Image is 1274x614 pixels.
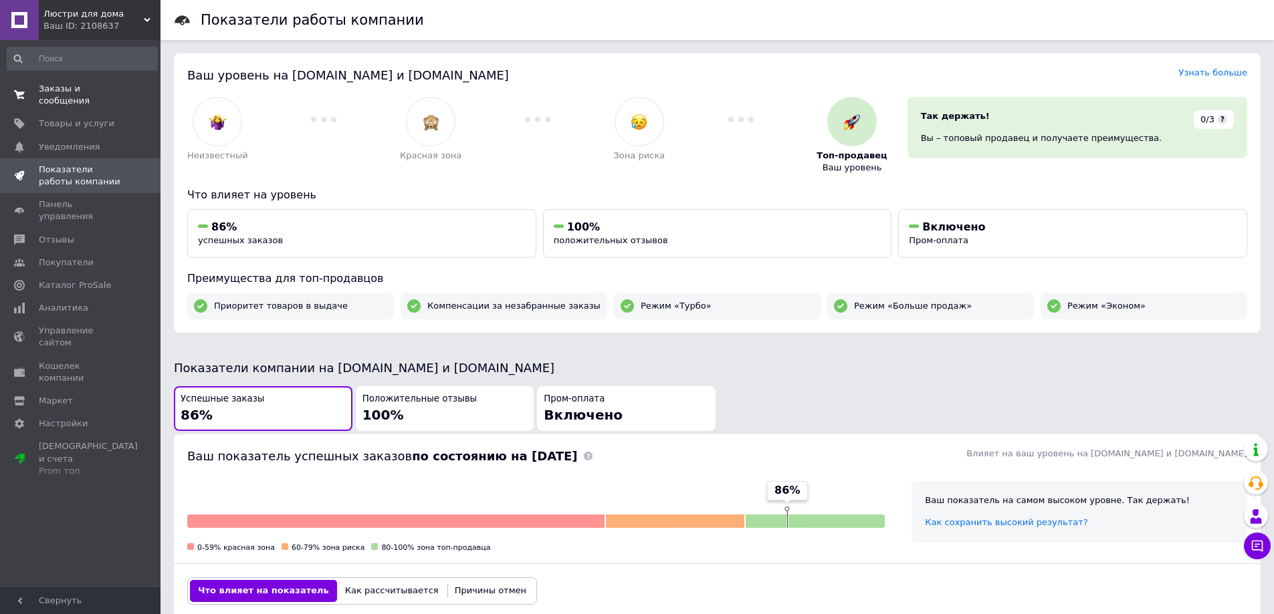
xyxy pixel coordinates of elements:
span: 100% [362,407,404,423]
input: Поиск [7,47,158,71]
span: Влияет на ваш уровень на [DOMAIN_NAME] и [DOMAIN_NAME] [966,448,1247,458]
span: Режим «Турбо» [641,300,712,312]
div: Prom топ [39,465,138,477]
span: Пром-оплата [909,235,968,245]
span: Товары и услуги [39,118,114,130]
span: Положительные отзывы [362,393,477,406]
span: Отзывы [39,234,74,246]
span: 86% [211,220,237,233]
span: Аналитика [39,302,88,314]
button: Как рассчитывается [337,580,447,601]
span: Кошелек компании [39,360,124,384]
button: Пром-оплатаВключено [537,386,716,431]
span: Показатели работы компании [39,164,124,188]
button: Причины отмен [447,580,534,601]
span: Люстри для дома [43,8,144,20]
img: :woman-shrugging: [209,114,226,130]
span: Так держать! [921,111,990,121]
span: Зона риска [614,150,665,162]
span: Покупатели [39,257,94,269]
a: Как сохранить высокий результат? [925,517,1087,527]
span: Ваш уровень на [DOMAIN_NAME] и [DOMAIN_NAME] [187,68,509,82]
span: 0-59% красная зона [197,543,275,552]
button: Что влияет на показатель [190,580,337,601]
div: Ваш ID: 2108637 [43,20,161,32]
span: положительных отзывов [554,235,668,245]
span: 100% [567,220,600,233]
button: 100%положительных отзывов [543,209,892,258]
h1: Показатели работы компании [201,12,424,28]
span: Режим «Эконом» [1067,300,1146,312]
span: Приоритет товаров в выдаче [214,300,348,312]
span: 80-100% зона топ-продавца [381,543,490,552]
span: Преимущества для топ-продавцов [187,272,383,285]
span: Топ-продавец [817,150,887,162]
span: Пром-оплата [544,393,605,406]
button: ВключеноПром-оплата [898,209,1247,258]
button: Чат с покупателем [1244,532,1271,559]
a: Узнать больше [1178,67,1247,78]
span: Включено [544,407,623,423]
div: Ваш показатель на самом высоком уровне. Так держать! [925,494,1234,506]
span: Ваш уровень [823,162,882,174]
span: Режим «Больше продаж» [854,300,972,312]
div: Вы – топовый продавец и получаете преимущества. [921,132,1234,144]
b: по состоянию на [DATE] [412,449,577,463]
span: Неизвестный [187,150,248,162]
span: Заказы и сообщения [39,83,124,107]
span: Успешные заказы [181,393,264,406]
span: [DEMOGRAPHIC_DATA] и счета [39,440,138,477]
img: :rocket: [843,114,860,130]
span: ? [1218,115,1227,124]
div: 0/3 [1194,110,1234,129]
span: Управление сайтом [39,325,124,349]
span: Панель управления [39,198,124,222]
span: 86% [774,483,800,498]
span: 86% [181,407,213,423]
img: :disappointed_relieved: [631,114,647,130]
span: Уведомления [39,141,100,153]
span: успешных заказов [198,235,283,245]
span: Красная зона [400,150,461,162]
span: Ваш показатель успешных заказов [187,449,577,463]
span: Настройки [39,418,88,430]
span: Маркет [39,395,73,407]
span: Каталог ProSale [39,279,111,291]
span: Компенсации за незабранные заказы [427,300,601,312]
button: Успешные заказы86% [174,386,352,431]
span: Показатели компании на [DOMAIN_NAME] и [DOMAIN_NAME] [174,361,554,375]
img: :see_no_evil: [423,114,439,130]
span: 60-79% зона риска [292,543,364,552]
button: Положительные отзывы100% [356,386,534,431]
span: Включено [922,220,985,233]
span: Что влияет на уровень [187,188,316,201]
button: 86%успешных заказов [187,209,536,258]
